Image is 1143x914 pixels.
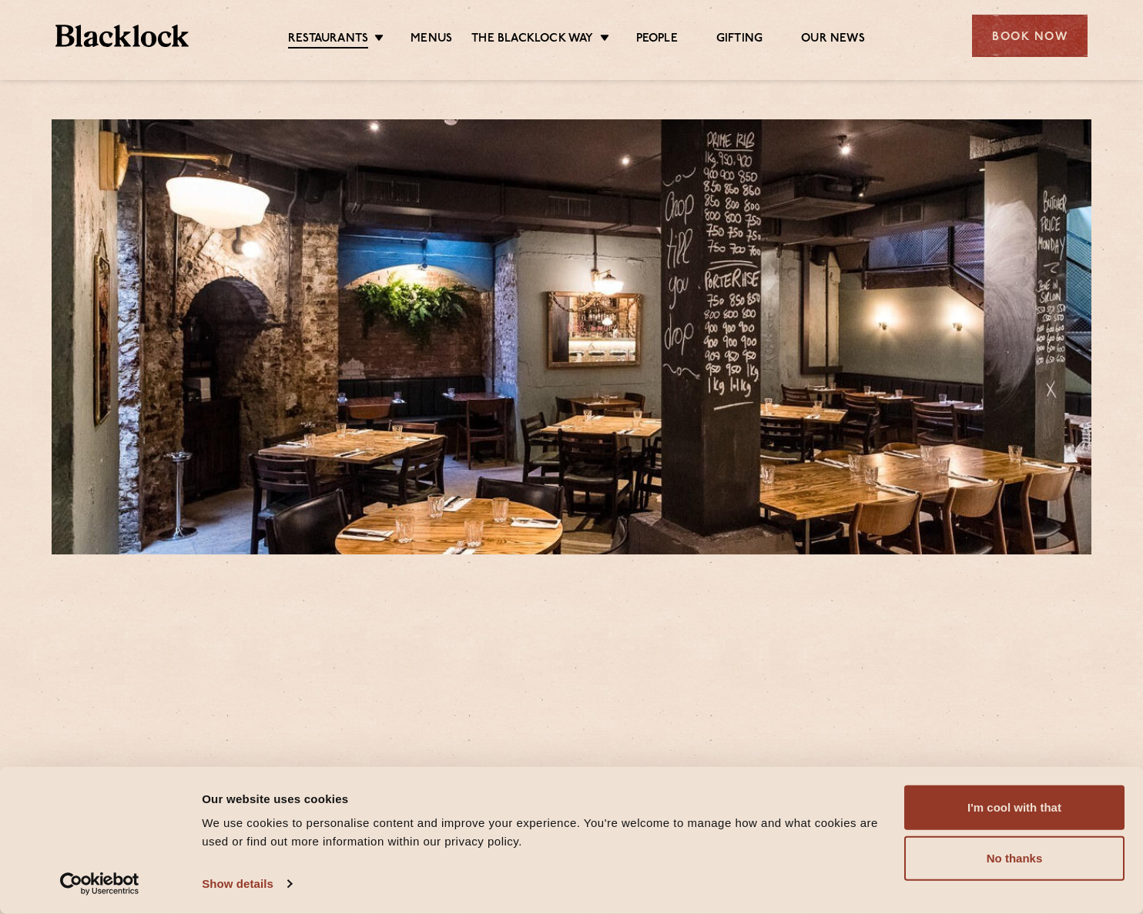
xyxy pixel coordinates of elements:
a: Show details [202,872,291,896]
div: Book Now [972,15,1088,57]
a: The Blacklock Way [471,32,593,47]
a: Our News [801,32,865,47]
div: Our website uses cookies [202,789,887,808]
a: Usercentrics Cookiebot - opens in a new window [32,872,167,896]
a: Gifting [716,32,763,47]
div: We use cookies to personalise content and improve your experience. You're welcome to manage how a... [202,814,887,851]
a: Restaurants [288,32,368,49]
img: BL_Textured_Logo-footer-cropped.svg [55,25,189,47]
a: Menus [411,32,452,47]
button: No thanks [904,836,1125,881]
button: I'm cool with that [904,785,1125,830]
a: People [636,32,678,47]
